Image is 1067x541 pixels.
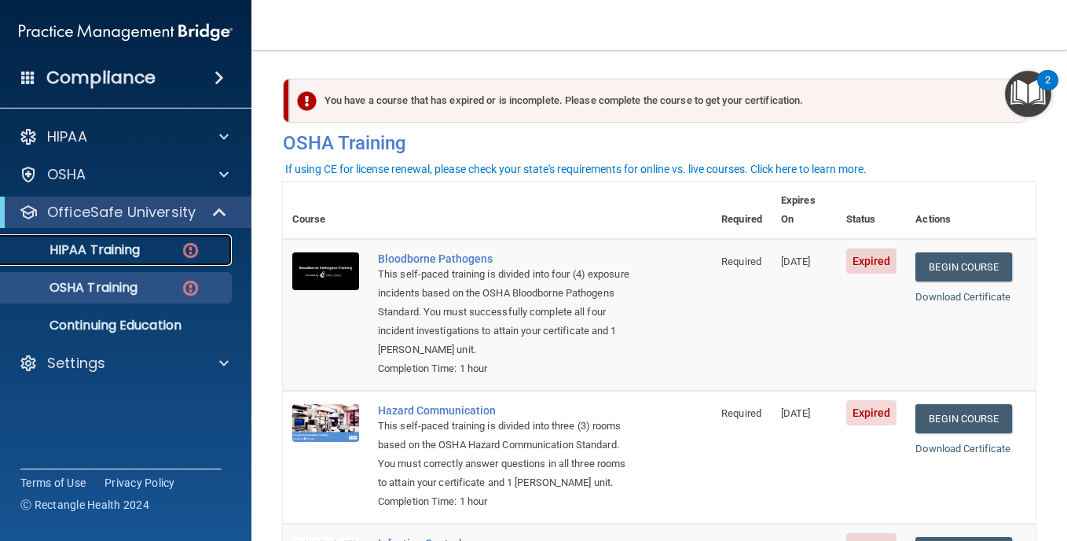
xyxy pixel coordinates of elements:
[283,161,869,177] button: If using CE for license renewal, please check your state's requirements for online vs. live cours...
[10,318,225,333] p: Continuing Education
[781,256,811,267] span: [DATE]
[378,265,633,359] div: This self-paced training is divided into four (4) exposure incidents based on the OSHA Bloodborne...
[846,248,897,274] span: Expired
[46,67,156,89] h4: Compliance
[19,127,229,146] a: HIPAA
[721,407,761,419] span: Required
[378,359,633,378] div: Completion Time: 1 hour
[378,252,633,265] a: Bloodborne Pathogens
[906,182,1036,239] th: Actions
[47,354,105,373] p: Settings
[289,79,1027,123] div: You have a course that has expired or is incomplete. Please complete the course to get your certi...
[47,165,86,184] p: OSHA
[712,182,772,239] th: Required
[721,256,761,267] span: Required
[378,417,633,492] div: This self-paced training is divided into three (3) rooms based on the OSHA Hazard Communication S...
[181,278,200,298] img: danger-circle.6113f641.png
[285,164,867,175] div: If using CE for license renewal, please check your state's requirements for online vs. live cours...
[837,182,907,239] th: Status
[772,182,837,239] th: Expires On
[283,132,1036,154] h4: OSHA Training
[181,241,200,260] img: danger-circle.6113f641.png
[20,475,86,491] a: Terms of Use
[47,203,196,222] p: OfficeSafe University
[10,242,140,258] p: HIPAA Training
[795,429,1048,492] iframe: Drift Widget Chat Controller
[915,291,1010,303] a: Download Certificate
[915,252,1011,282] a: Begin Course
[1005,71,1051,117] button: Open Resource Center, 2 new notifications
[297,91,317,111] img: exclamation-circle-solid-danger.72ef9ffc.png
[19,17,233,48] img: PMB logo
[283,182,368,239] th: Course
[20,497,149,513] span: Ⓒ Rectangle Health 2024
[915,404,1011,433] a: Begin Course
[1045,80,1050,101] div: 2
[19,354,229,373] a: Settings
[378,404,633,417] a: Hazard Communication
[781,407,811,419] span: [DATE]
[19,203,228,222] a: OfficeSafe University
[378,492,633,511] div: Completion Time: 1 hour
[846,400,897,425] span: Expired
[19,165,229,184] a: OSHA
[10,280,137,296] p: OSHA Training
[47,127,87,146] p: HIPAA
[104,475,175,491] a: Privacy Policy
